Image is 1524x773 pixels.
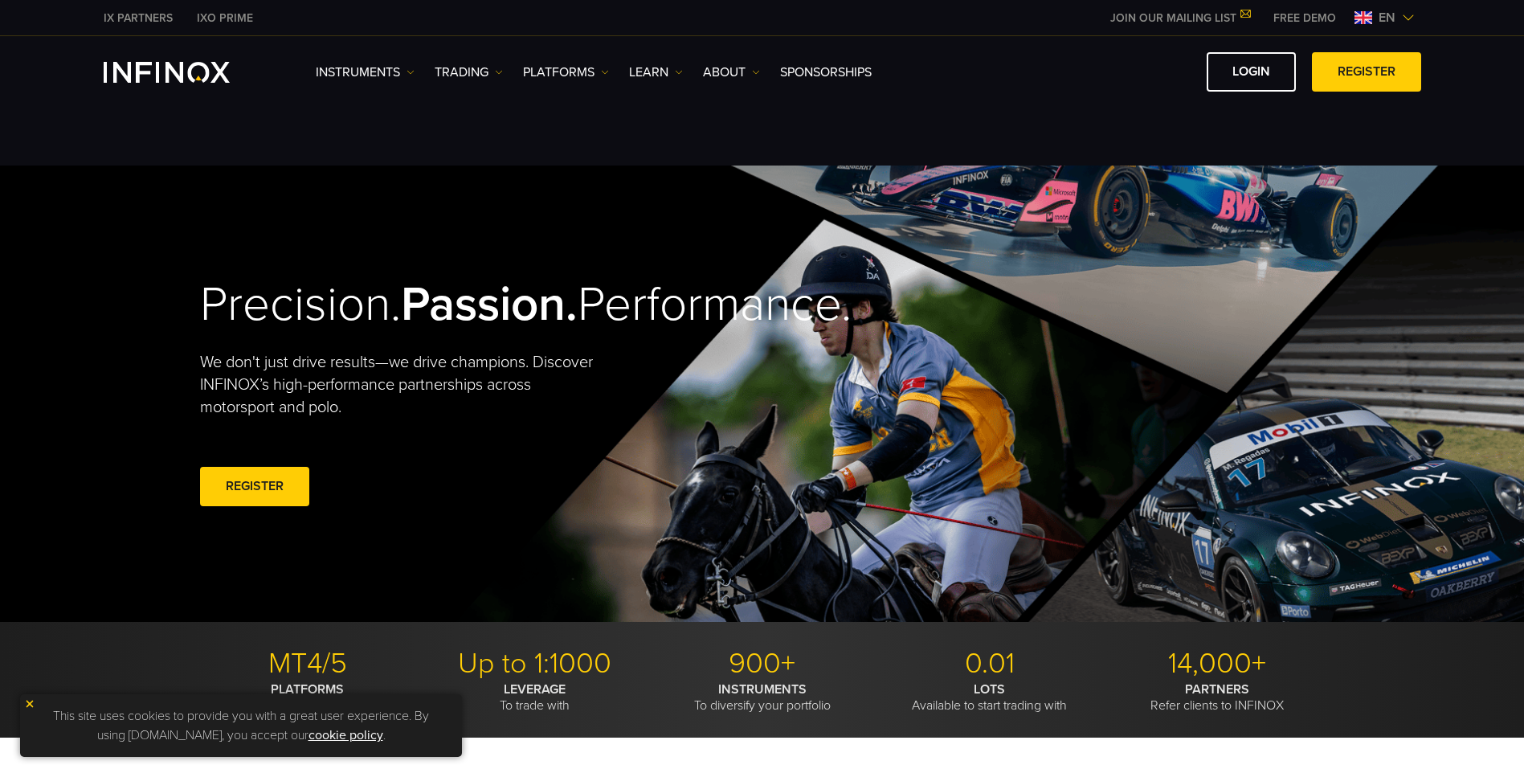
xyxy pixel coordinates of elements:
[24,698,35,710] img: yellow close icon
[200,467,309,506] a: REGISTER
[629,63,683,82] a: Learn
[1207,52,1296,92] a: LOGIN
[504,681,566,697] strong: LEVERAGE
[882,646,1097,681] p: 0.01
[1109,681,1325,714] p: Refer clients to INFINOX
[200,276,706,334] h2: Precision. Performance.
[703,63,760,82] a: ABOUT
[655,681,870,714] p: To diversify your portfolio
[1372,8,1402,27] span: en
[401,276,578,333] strong: Passion.
[655,646,870,681] p: 900+
[427,646,643,681] p: Up to 1:1000
[523,63,609,82] a: PLATFORMS
[974,681,1005,697] strong: LOTS
[780,63,872,82] a: SPONSORSHIPS
[200,646,415,681] p: MT4/5
[1098,11,1261,25] a: JOIN OUR MAILING LIST
[200,681,415,714] p: With modern trading tools
[316,63,415,82] a: Instruments
[308,727,383,743] a: cookie policy
[28,702,454,749] p: This site uses cookies to provide you with a great user experience. By using [DOMAIN_NAME], you a...
[92,10,185,27] a: INFINOX
[1185,681,1249,697] strong: PARTNERS
[718,681,807,697] strong: INSTRUMENTS
[1312,52,1421,92] a: REGISTER
[435,63,503,82] a: TRADING
[185,10,265,27] a: INFINOX
[104,62,268,83] a: INFINOX Logo
[1261,10,1348,27] a: INFINOX MENU
[1109,646,1325,681] p: 14,000+
[427,681,643,714] p: To trade with
[200,351,605,419] p: We don't just drive results—we drive champions. Discover INFINOX’s high-performance partnerships ...
[271,681,344,697] strong: PLATFORMS
[882,681,1097,714] p: Available to start trading with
